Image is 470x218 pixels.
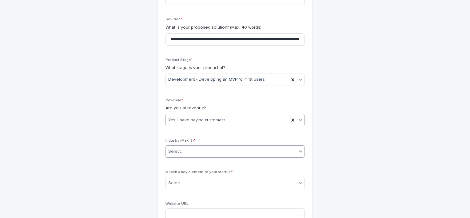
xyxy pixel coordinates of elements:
[165,170,234,174] span: Is tech a key element of your startup?
[165,18,182,21] span: Solution
[168,117,225,123] span: Yes, I have paying customers
[165,202,188,206] span: Website URL
[165,139,195,143] span: Industry (Max. 3)
[165,65,305,71] p: What stage is your product at?
[165,24,305,31] p: What is your proposed solution? (Max. 40 words)
[168,180,184,186] div: Select...
[168,148,184,155] div: Select...
[165,99,183,102] span: Revenue
[168,76,265,83] span: Development - Developing an MVP for first users
[165,58,193,62] span: Product Stage
[165,105,305,111] p: Are you at revenue?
